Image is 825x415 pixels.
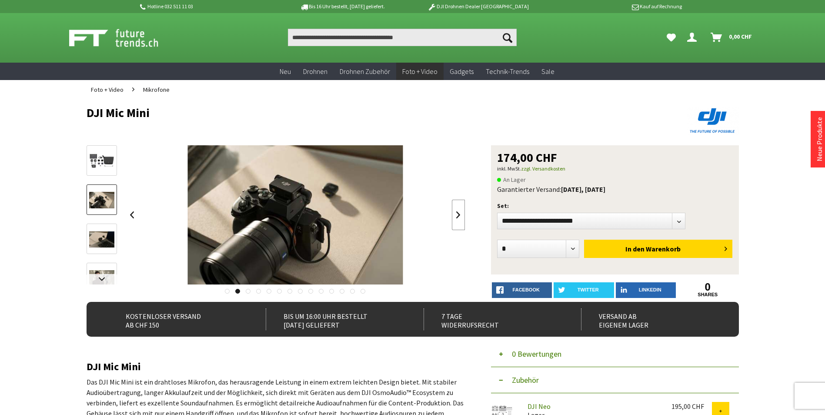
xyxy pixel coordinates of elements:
[578,287,599,292] span: twitter
[266,308,404,330] div: Bis um 16:00 Uhr bestellt [DATE] geliefert
[687,106,739,135] img: DJI
[497,151,557,164] span: 174,00 CHF
[396,63,444,80] a: Foto + Video
[89,151,114,172] img: Vorschau: DJI Mic Mini
[513,287,540,292] span: facebook
[87,80,128,99] a: Foto + Video
[334,63,396,80] a: Drohnen Zubehör
[486,67,529,76] span: Technik-Trends
[584,240,732,258] button: In den Warenkorb
[541,67,554,76] span: Sale
[139,1,274,12] p: Hotline 032 511 11 03
[340,67,390,76] span: Drohnen Zubehör
[87,361,465,372] h2: DJI Mic Mini
[139,80,174,99] a: Mikrofone
[678,292,738,298] a: shares
[87,106,608,119] h1: DJI Mic Mini
[546,1,682,12] p: Kauf auf Rechnung
[639,287,661,292] span: LinkedIn
[108,308,247,330] div: Kostenloser Versand ab CHF 150
[497,164,733,174] p: inkl. MwSt.
[303,67,327,76] span: Drohnen
[424,308,562,330] div: 7 Tage Widerrufsrecht
[274,63,297,80] a: Neu
[69,27,177,49] img: Shop Futuretrends - zur Startseite wechseln
[684,29,704,46] a: Dein Konto
[535,63,561,80] a: Sale
[815,117,824,161] a: Neue Produkte
[581,308,720,330] div: Versand ab eigenem Lager
[288,29,517,46] input: Produkt, Marke, Kategorie, EAN, Artikelnummer…
[497,185,733,194] div: Garantierter Versand:
[480,63,535,80] a: Technik-Trends
[678,282,738,292] a: 0
[143,86,170,94] span: Mikrofone
[91,86,124,94] span: Foto + Video
[561,185,605,194] b: [DATE], [DATE]
[410,1,546,12] p: DJI Drohnen Dealer [GEOGRAPHIC_DATA]
[662,29,680,46] a: Meine Favoriten
[497,201,733,211] p: Set:
[274,1,410,12] p: Bis 16 Uhr bestellt, [DATE] geliefert.
[450,67,474,76] span: Gadgets
[498,29,517,46] button: Suchen
[616,282,676,298] a: LinkedIn
[402,67,438,76] span: Foto + Video
[444,63,480,80] a: Gadgets
[646,244,681,253] span: Warenkorb
[729,30,752,44] span: 0,00 CHF
[497,174,526,185] span: An Lager
[671,402,712,411] div: 195,00 CHF
[280,67,291,76] span: Neu
[297,63,334,80] a: Drohnen
[491,367,739,393] button: Zubehör
[521,165,565,172] a: zzgl. Versandkosten
[528,402,551,411] a: DJI Neo
[491,341,739,367] button: 0 Bewertungen
[625,244,645,253] span: In den
[492,282,552,298] a: facebook
[554,282,614,298] a: twitter
[707,29,756,46] a: Warenkorb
